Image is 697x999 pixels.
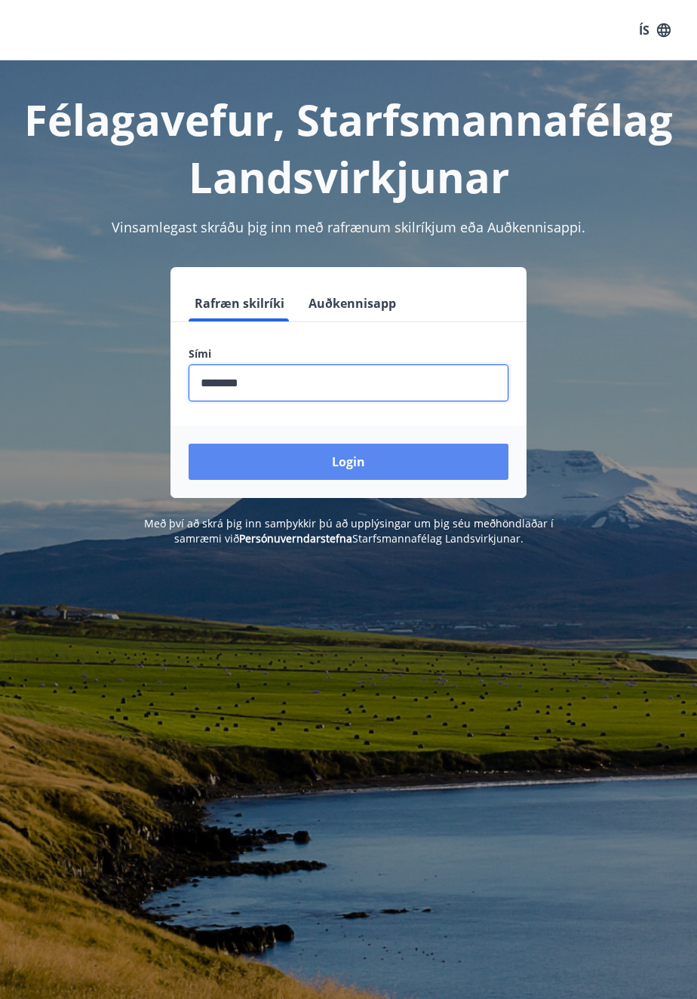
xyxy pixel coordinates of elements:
[18,91,679,205] h1: Félagavefur, Starfsmannafélag Landsvirkjunar
[112,218,585,236] span: Vinsamlegast skráðu þig inn með rafrænum skilríkjum eða Auðkennisappi.
[189,444,508,480] button: Login
[302,285,402,321] button: Auðkennisapp
[189,285,290,321] button: Rafræn skilríki
[631,17,679,44] button: ÍS
[189,346,508,361] label: Sími
[239,531,352,546] a: Persónuverndarstefna
[144,516,554,546] span: Með því að skrá þig inn samþykkir þú að upplýsingar um þig séu meðhöndlaðar í samræmi við Starfsm...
